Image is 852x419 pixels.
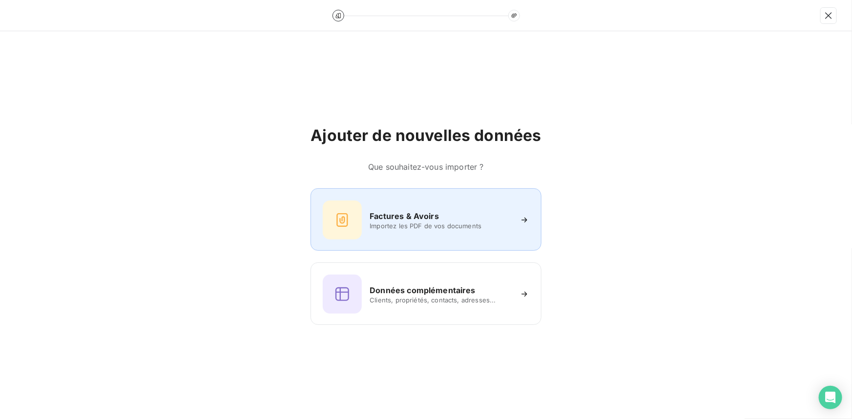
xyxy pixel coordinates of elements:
[370,222,511,230] span: Importez les PDF de vos documents
[370,284,475,296] h6: Données complémentaires
[311,161,541,173] h6: Que souhaitez-vous importer ?
[370,210,439,222] h6: Factures & Avoirs
[311,126,541,145] h2: Ajouter de nouvelles données
[370,296,511,304] span: Clients, propriétés, contacts, adresses...
[819,386,842,409] div: Open Intercom Messenger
